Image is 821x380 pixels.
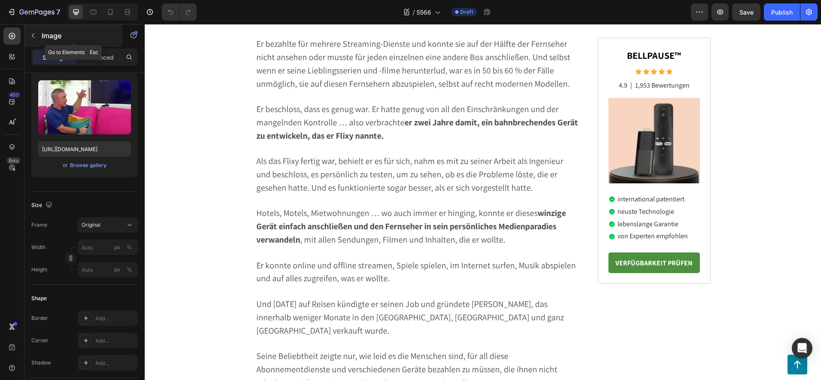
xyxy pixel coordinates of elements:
[78,262,138,277] input: px%
[70,161,107,170] button: Browse gallery
[3,3,64,21] button: 7
[31,337,49,344] div: Corner
[78,240,138,255] input: px%
[112,326,413,364] span: Seine Beliebtheit zeigte nur, wie leid es die Menschen sind, für all diese Abonnementdienste und ...
[85,53,114,62] p: Advanced
[486,57,487,66] p: |
[38,80,131,134] img: preview-image
[464,228,555,249] a: VERFÜGBARKEIT PRÜFEN
[114,243,120,251] div: px
[792,338,812,359] div: Open Intercom Messenger
[732,3,760,21] button: Save
[95,359,136,367] div: Add...
[31,243,46,251] label: Width
[473,208,543,217] p: von Experten empfohlen
[31,359,51,367] div: Shadow
[739,9,754,16] span: Save
[473,183,543,192] p: neuste Technologie
[474,57,483,66] p: 4.9
[6,157,21,164] div: Beta
[112,264,122,275] button: %
[42,30,115,41] p: Image
[417,8,431,17] span: 5566
[82,221,100,229] span: Original
[38,141,131,157] input: https://example.com/image.jpg
[127,243,132,251] div: %
[473,171,543,180] p: international patentiert
[56,7,60,17] p: 7
[31,295,47,302] div: Shape
[124,242,134,252] button: px
[8,91,21,98] div: 450
[63,160,68,170] span: or
[43,53,67,62] p: Settings
[31,266,47,274] label: Height
[771,8,793,17] div: Publish
[95,315,136,322] div: Add...
[162,3,197,21] div: Undo/Redo
[145,24,821,380] iframe: Design area
[464,74,555,159] img: gempages_509582567423345837-94027b51-3682-427b-b748-03ac115e6e4e.png
[78,217,138,233] button: Original
[31,314,48,322] div: Border
[482,25,536,37] strong: BELLPAUSE™
[127,266,132,274] div: %
[124,264,134,275] button: px
[460,8,473,16] span: Draft
[31,200,54,211] div: Size
[114,266,120,274] div: px
[112,242,122,252] button: %
[764,3,800,21] button: Publish
[95,337,136,345] div: Add...
[31,221,47,229] label: Frame
[70,161,106,169] div: Browse gallery
[413,8,415,17] span: /
[471,234,548,243] strong: VERFÜGBARKEIT PRÜFEN
[490,57,545,66] p: 1,953 Bewertungen
[473,196,543,205] p: lebenslange Garantie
